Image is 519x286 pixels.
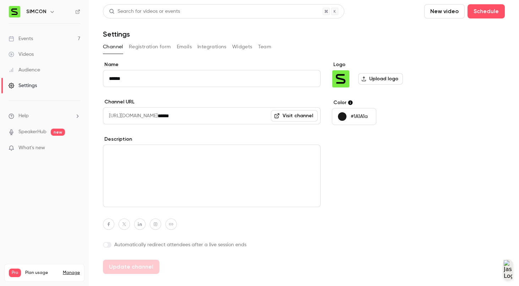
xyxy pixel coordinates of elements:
[232,41,252,53] button: Widgets
[468,4,505,18] button: Schedule
[9,66,40,74] div: Audience
[103,136,321,143] label: Description
[9,51,34,58] div: Videos
[332,61,441,88] section: Logo
[129,41,171,53] button: Registration form
[332,108,376,125] button: #1A1A1a
[332,99,441,106] label: Color
[332,61,441,68] label: Logo
[271,110,318,122] a: Visit channel
[109,8,180,15] div: Search for videos or events
[103,98,321,106] label: Channel URL
[351,113,368,120] p: #1A1A1a
[9,6,20,17] img: SIMCON
[177,41,192,53] button: Emails
[63,270,80,276] a: Manage
[9,112,80,120] li: help-dropdown-opener
[103,30,130,38] h1: Settings
[9,35,33,42] div: Events
[103,241,321,248] label: Automatically redirect attendees after a live session ends
[51,129,65,136] span: new
[103,41,123,53] button: Channel
[358,73,403,85] label: Upload logo
[18,112,29,120] span: Help
[103,107,158,124] span: [URL][DOMAIN_NAME]
[26,8,47,15] h6: SIMCON
[197,41,226,53] button: Integrations
[424,4,465,18] button: New video
[332,70,349,87] img: SIMCON
[258,41,272,53] button: Team
[9,269,21,277] span: Pro
[18,128,47,136] a: SpeakerHub
[18,144,45,152] span: What's new
[9,82,37,89] div: Settings
[25,270,59,276] span: Plan usage
[103,61,321,68] label: Name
